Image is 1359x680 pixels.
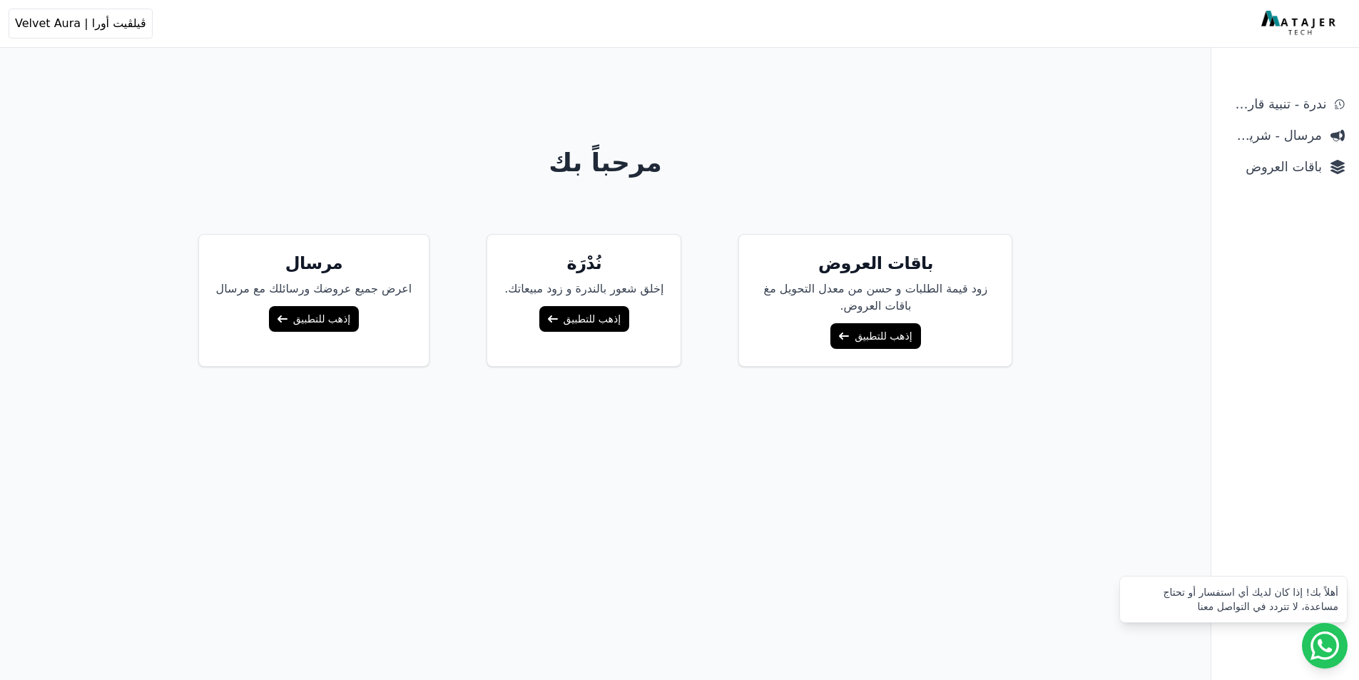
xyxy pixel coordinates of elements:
span: باقات العروض [1226,157,1322,177]
h5: مرسال [216,252,412,275]
a: إذهب للتطبيق [269,306,359,332]
span: ڤيلڤيت أورا | Velvet Aura [15,15,146,32]
p: إخلق شعور بالندرة و زود مبيعاتك. [504,280,663,298]
button: ڤيلڤيت أورا | Velvet Aura [9,9,153,39]
h1: مرحباً بك [58,148,1154,177]
h5: باقات العروض [756,252,994,275]
p: اعرض جميع عروضك ورسائلك مع مرسال [216,280,412,298]
p: زود قيمة الطلبات و حسن من معدل التحويل مغ باقات العروض. [756,280,994,315]
h5: نُدْرَة [504,252,663,275]
span: ندرة - تنبية قارب علي النفاذ [1226,94,1326,114]
img: MatajerTech Logo [1261,11,1339,36]
a: إذهب للتطبيق [539,306,629,332]
a: إذهب للتطبيق [830,323,920,349]
span: مرسال - شريط دعاية [1226,126,1322,146]
div: أهلاً بك! إذا كان لديك أي استفسار أو تحتاج مساعدة، لا تتردد في التواصل معنا [1129,585,1338,614]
